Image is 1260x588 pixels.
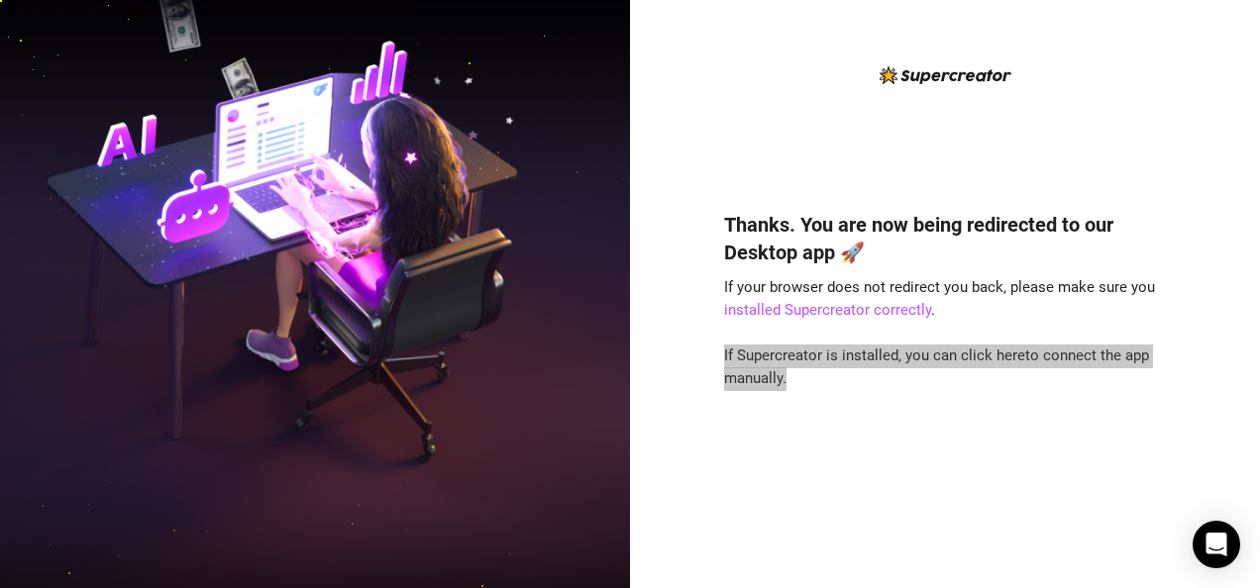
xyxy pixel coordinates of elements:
[880,66,1011,84] img: logo-BBDzfeDw.svg
[724,211,1166,266] h4: Thanks. You are now being redirected to our Desktop app 🚀
[724,301,931,319] a: installed Supercreator correctly
[1193,521,1240,568] div: Open Intercom Messenger
[724,278,1155,320] span: If your browser does not redirect you back, please make sure you .
[961,346,1025,364] a: click here
[724,346,1149,388] span: If Supercreator is installed, you can to connect the app manually.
